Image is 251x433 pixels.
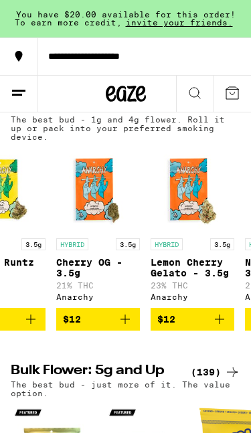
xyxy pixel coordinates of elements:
p: 23% THC [151,281,234,290]
a: (139) [191,364,240,380]
img: Anarchy - Cherry OG - 3.5g [56,148,140,232]
p: 3.5g [116,238,140,250]
button: Add to bag [56,308,140,331]
p: 3.5g [210,238,234,250]
div: Anarchy [56,292,140,301]
button: Add to bag [151,308,234,331]
a: Open page for Lemon Cherry Gelato - 3.5g from Anarchy [151,148,234,308]
p: The best bud - just more of it. The value option. [11,380,240,398]
p: Lemon Cherry Gelato - 3.5g [151,257,234,278]
p: 21% THC [56,281,140,290]
p: The best bud - 1g and 4g flower. Roll it up or pack into your preferred smoking device. [11,115,240,141]
p: HYBRID [56,238,88,250]
span: You have $20.00 available for this order! To earn more credit, [15,10,236,27]
p: HYBRID [151,238,183,250]
a: Open page for Cherry OG - 3.5g from Anarchy [56,148,140,308]
span: $12 [157,314,175,325]
span: $12 [63,314,81,325]
span: invite your friends. [122,18,237,27]
p: 3.5g [21,238,46,250]
h2: Bulk Flower: 5g and Up [11,364,184,380]
p: Cherry OG - 3.5g [56,257,140,278]
div: Anarchy [151,292,234,301]
img: Anarchy - Lemon Cherry Gelato - 3.5g [151,148,234,232]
